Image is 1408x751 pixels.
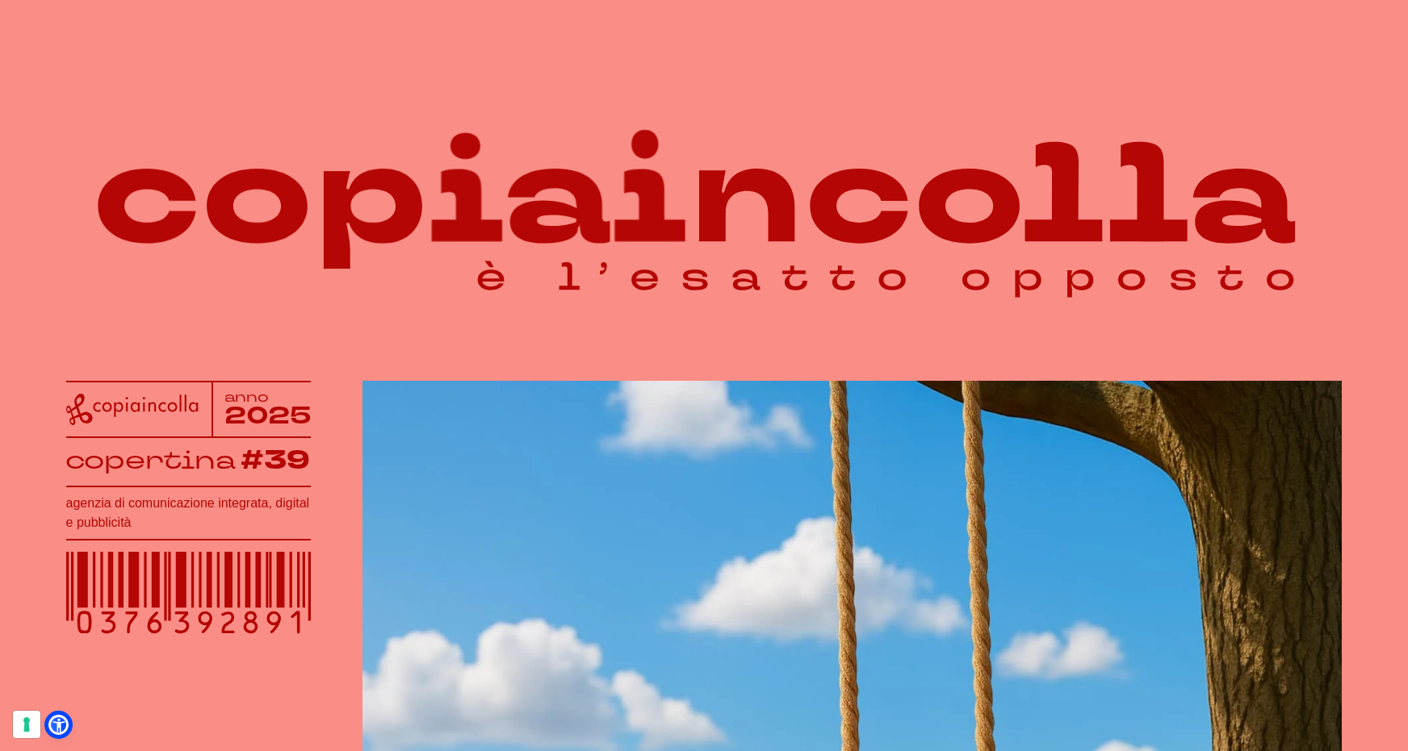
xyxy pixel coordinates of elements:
[224,398,312,432] tspan: 2025
[241,443,310,479] tspan: #39
[48,715,69,735] a: Open Accessibility Menu
[224,388,268,406] tspan: anno
[65,443,236,477] tspan: copertina
[66,494,311,532] h1: agenzia di comunicazione integrata, digital e pubblicità
[13,711,40,738] button: Le tue preferenze relative al consenso per le tecnologie di tracciamento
